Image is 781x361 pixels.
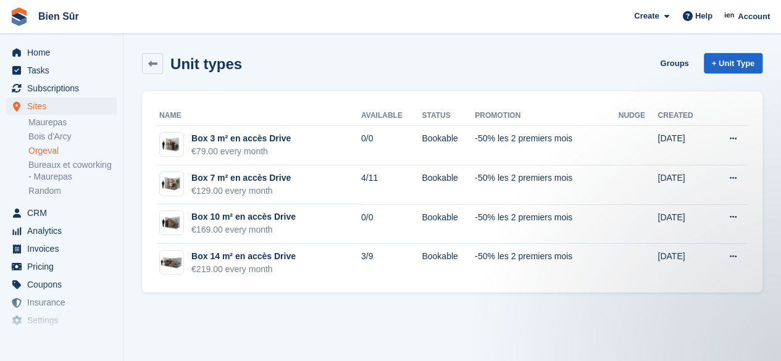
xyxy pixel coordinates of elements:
[160,214,183,232] img: box-6m2.jpg
[422,165,475,205] td: Bookable
[6,294,117,311] a: menu
[27,258,101,275] span: Pricing
[475,126,618,165] td: -50% les 2 premiers mois
[361,106,422,126] th: Available
[27,276,101,293] span: Coupons
[619,106,658,126] th: Nudge
[27,294,101,311] span: Insurance
[160,136,183,154] img: box-3,2m2.jpg
[695,10,712,22] span: Help
[27,98,101,115] span: Sites
[724,10,736,22] img: Asmaa Habri
[361,204,422,244] td: 0/0
[658,204,709,244] td: [DATE]
[361,126,422,165] td: 0/0
[170,56,242,72] h2: Unit types
[157,106,361,126] th: Name
[704,53,762,73] a: + Unit Type
[191,223,296,236] div: €169.00 every month
[191,172,291,185] div: Box 7 m² en accès Drive
[191,263,296,276] div: €219.00 every month
[422,106,475,126] th: Status
[738,10,770,23] span: Account
[475,204,618,244] td: -50% les 2 premiers mois
[6,204,117,222] a: menu
[28,117,117,128] a: Maurepas
[6,44,117,61] a: menu
[10,7,28,26] img: stora-icon-8386f47178a22dfd0bd8f6a31ec36ba5ce8667c1dd55bd0f319d3a0aa187defe.svg
[361,244,422,283] td: 3/9
[361,165,422,205] td: 4/11
[658,126,709,165] td: [DATE]
[634,10,659,22] span: Create
[160,254,183,272] img: box-14m2.jpg
[28,131,117,143] a: Bois d'Arcy
[475,106,618,126] th: Promotion
[6,312,117,329] a: menu
[191,185,291,197] div: €129.00 every month
[475,165,618,205] td: -50% les 2 premiers mois
[160,175,183,193] img: box-7m2.jpg
[6,62,117,79] a: menu
[191,210,296,223] div: Box 10 m² en accès Drive
[27,330,101,347] span: Capital
[191,145,291,158] div: €79.00 every month
[6,330,117,347] a: menu
[658,165,709,205] td: [DATE]
[422,244,475,283] td: Bookable
[27,240,101,257] span: Invoices
[6,80,117,97] a: menu
[28,145,117,157] a: Orgeval
[475,244,618,283] td: -50% les 2 premiers mois
[191,132,291,145] div: Box 3 m² en accès Drive
[6,240,117,257] a: menu
[6,98,117,115] a: menu
[27,312,101,329] span: Settings
[191,250,296,263] div: Box 14 m² en accès Drive
[27,204,101,222] span: CRM
[6,222,117,239] a: menu
[422,204,475,244] td: Bookable
[658,244,709,283] td: [DATE]
[27,62,101,79] span: Tasks
[6,276,117,293] a: menu
[422,126,475,165] td: Bookable
[27,44,101,61] span: Home
[27,80,101,97] span: Subscriptions
[28,159,117,183] a: Bureaux et coworking - Maurepas
[28,185,117,197] a: Random
[33,6,84,27] a: Bien Sûr
[658,106,709,126] th: Created
[27,222,101,239] span: Analytics
[6,258,117,275] a: menu
[655,53,693,73] a: Groups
